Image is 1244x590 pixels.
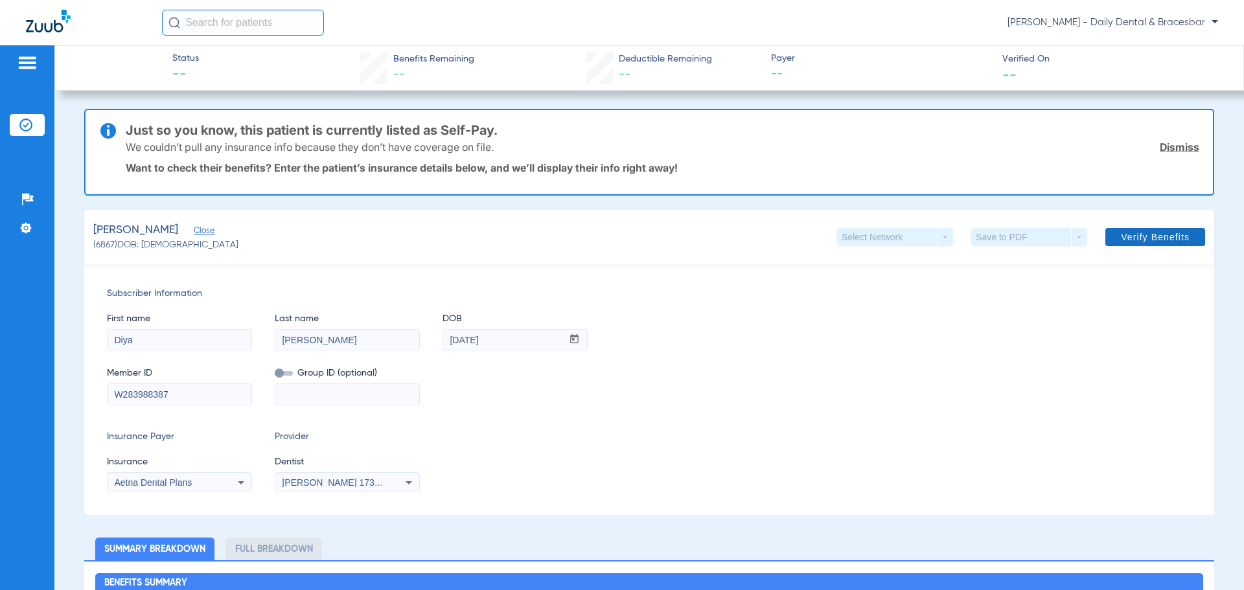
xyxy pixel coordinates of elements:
span: Insurance Payer [107,430,252,444]
li: Full Breakdown [226,538,322,560]
span: Dentist [275,455,420,469]
span: DOB [443,312,588,326]
span: -- [172,66,199,84]
img: Search Icon [168,17,180,28]
span: First name [107,312,252,326]
span: Group ID (optional) [275,367,420,380]
input: Search for patients [162,10,324,36]
span: Close [194,226,205,238]
span: Verified On [1002,52,1223,66]
img: hamburger-icon [17,55,38,71]
span: [PERSON_NAME] [93,222,178,238]
span: Member ID [107,367,252,380]
span: Last name [275,312,420,326]
span: Status [172,52,199,65]
p: We couldn’t pull any insurance info because they don’t have coverage on file. [126,141,494,153]
span: -- [619,69,630,80]
span: Benefits Remaining [393,52,474,66]
li: Summary Breakdown [95,538,214,560]
img: Zuub Logo [26,10,71,32]
span: Subscriber Information [107,287,1192,301]
span: -- [771,66,991,82]
span: Verify Benefits [1121,232,1190,242]
h3: Just so you know, this patient is currently listed as Self-Pay. [126,124,1199,137]
span: [PERSON_NAME] - Daily Dental & Bracesbar [1008,16,1218,29]
p: Want to check their benefits? Enter the patient’s insurance details below, and we’ll display thei... [126,161,1199,174]
span: -- [1002,67,1017,81]
a: Dismiss [1160,141,1199,153]
button: Open calendar [562,330,587,350]
img: info-icon [100,123,116,139]
iframe: Chat Widget [1179,528,1244,590]
span: (6867) DOB: [DEMOGRAPHIC_DATA] [93,238,238,252]
button: Verify Benefits [1105,228,1205,246]
span: Payer [771,52,991,65]
span: Provider [275,430,420,444]
span: [PERSON_NAME] 1730610940 [282,477,409,488]
span: Deductible Remaining [619,52,712,66]
span: Aetna Dental Plans [114,477,192,488]
span: -- [393,69,405,80]
span: Insurance [107,455,252,469]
